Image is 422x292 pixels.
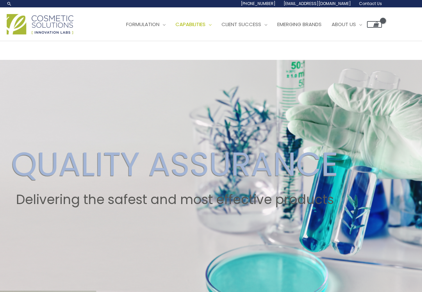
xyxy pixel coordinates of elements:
[175,21,205,28] span: Capabilities
[272,14,327,34] a: Emerging Brands
[367,21,382,28] a: View Shopping Cart, empty
[359,1,382,6] span: Contact Us
[11,192,338,207] h2: Delivering the safest and most effective products
[277,21,322,28] span: Emerging Brands
[217,14,272,34] a: Client Success
[241,1,276,6] span: [PHONE_NUMBER]
[170,14,217,34] a: Capabilities
[332,21,356,28] span: About Us
[7,14,73,34] img: Cosmetic Solutions Logo
[284,1,351,6] span: [EMAIL_ADDRESS][DOMAIN_NAME]
[222,21,261,28] span: Client Success
[121,14,170,34] a: Formulation
[126,21,159,28] span: Formulation
[7,1,12,6] a: Search icon link
[327,14,367,34] a: About Us
[11,144,338,184] h2: QUALITY ASSURANCE
[116,14,382,34] nav: Site Navigation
